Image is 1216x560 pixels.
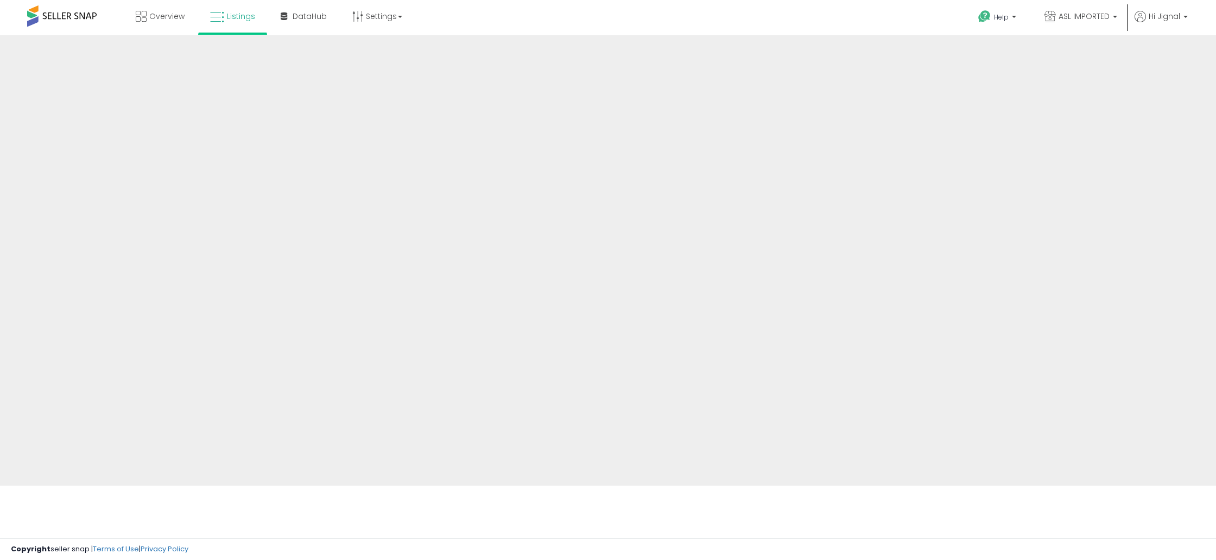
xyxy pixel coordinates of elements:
span: Overview [149,11,185,22]
span: Hi Jignal [1149,11,1180,22]
span: Listings [227,11,255,22]
span: ASL IMPORTED [1059,11,1110,22]
i: Get Help [978,10,991,23]
a: Hi Jignal [1135,11,1188,35]
span: DataHub [293,11,327,22]
a: Help [970,2,1027,35]
span: Help [994,12,1009,22]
